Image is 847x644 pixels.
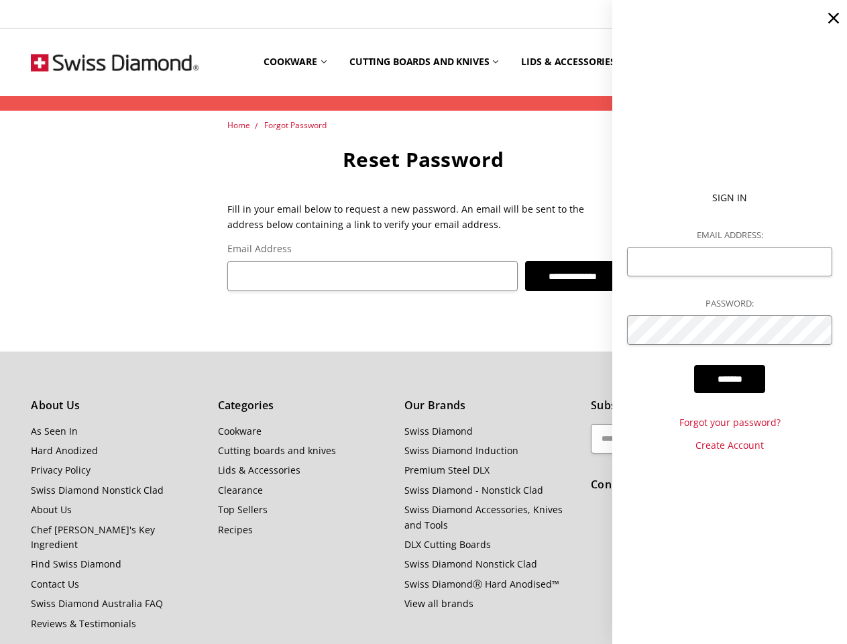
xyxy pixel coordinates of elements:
a: Swiss Diamond - Nonstick Clad [404,484,543,496]
a: Forgot your password? [627,415,832,430]
h5: Categories [218,397,390,415]
a: Swiss DiamondⓇ Hard Anodised™ [404,578,559,590]
p: Fill in your email below to request a new password. An email will be sent to the address below co... [227,202,620,232]
a: As Seen In [31,425,78,437]
h5: Connect With Us [591,476,815,494]
h5: Our Brands [404,397,576,415]
a: View all brands [404,597,473,610]
a: Home [227,119,250,131]
a: Swiss Diamond Accessories, Knives and Tools [404,503,563,531]
a: Lids & Accessories [218,464,300,476]
label: Email Address [227,241,620,256]
a: Hard Anodized [31,444,98,457]
a: Cookware [218,425,262,437]
label: Password: [627,297,832,311]
a: Chef [PERSON_NAME]'s Key Ingredient [31,523,155,551]
a: Create Account [627,438,832,453]
a: Swiss Diamond Australia FAQ [31,597,163,610]
a: Find Swiss Diamond [31,557,121,570]
a: Swiss Diamond Induction [404,444,518,457]
a: Recipes [218,523,253,536]
h5: About Us [31,397,203,415]
a: Contact Us [31,578,79,590]
img: Free Shipping On Every Order [31,29,199,96]
a: Lids & Accessories [510,32,636,92]
a: Swiss Diamond Nonstick Clad [31,484,164,496]
label: Email Address: [627,228,832,242]
h1: Reset Password [227,147,620,172]
a: Forgot Password [264,119,327,131]
a: Cutting boards and knives [218,444,336,457]
a: Swiss Diamond Nonstick Clad [404,557,537,570]
a: Clearance [218,484,263,496]
a: Cookware [252,32,338,92]
a: About Us [31,503,72,516]
a: Swiss Diamond [404,425,473,437]
a: Privacy Policy [31,464,91,476]
h5: Subscribe to our newsletter [591,397,815,415]
a: Top Sellers [218,503,268,516]
a: Premium Steel DLX [404,464,490,476]
a: DLX Cutting Boards [404,538,491,551]
a: Cutting boards and knives [338,32,510,92]
p: Sign In [627,191,832,205]
a: Reviews & Testimonials [31,617,136,630]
